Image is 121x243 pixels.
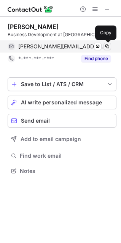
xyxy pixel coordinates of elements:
button: Reveal Button [81,55,111,62]
div: Save to List / ATS / CRM [21,81,103,87]
button: save-profile-one-click [8,77,116,91]
button: Find work email [8,150,116,161]
span: Send email [21,118,50,124]
span: Add to email campaign [21,136,81,142]
span: Notes [20,168,113,174]
button: AI write personalized message [8,96,116,109]
span: AI write personalized message [21,99,102,106]
span: [PERSON_NAME][EMAIL_ADDRESS][DOMAIN_NAME] [18,43,105,50]
button: Notes [8,166,116,176]
button: Add to email campaign [8,132,116,146]
img: ContactOut v5.3.10 [8,5,53,14]
div: Business Development at [GEOGRAPHIC_DATA] [8,31,116,38]
span: Find work email [20,152,113,159]
button: Send email [8,114,116,128]
div: [PERSON_NAME] [8,23,59,30]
